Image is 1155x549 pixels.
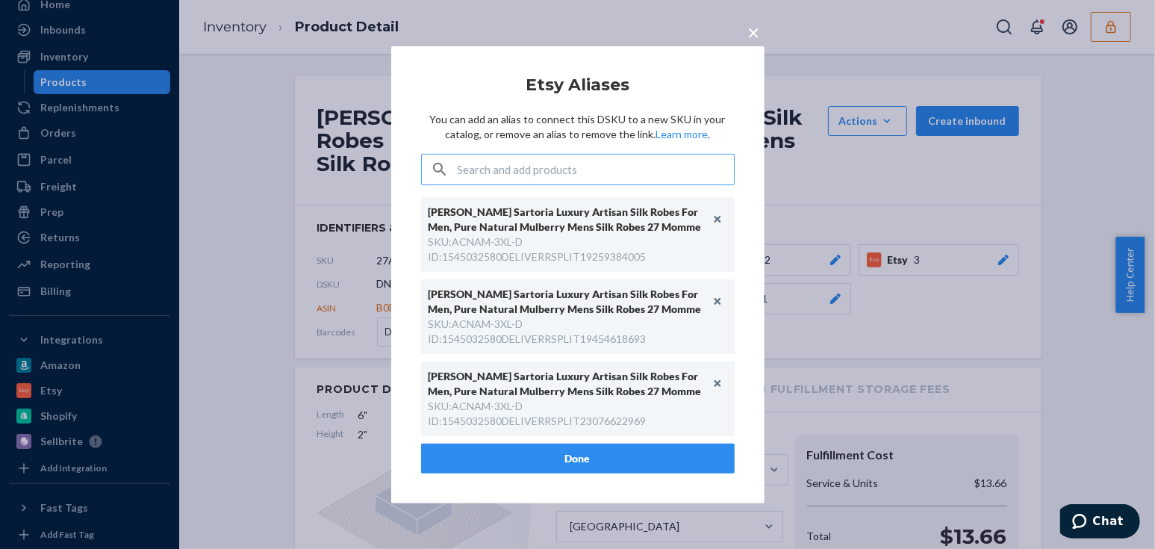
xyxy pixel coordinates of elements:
input: Search and add products [458,155,734,184]
button: Unlink [706,373,729,395]
div: ID : 1545032580DELIVERRSPLIT23076622969 [429,414,647,429]
button: Unlink [706,291,729,313]
div: SKU : ACNAM-3XL-D [429,317,523,332]
div: SKU : ACNAM-3XL-D [429,235,523,249]
div: ID : 1545032580DELIVERRSPLIT19454618693 [429,332,647,347]
div: [PERSON_NAME] Sartoria Luxury Artisan Silk Robes For Men, Pure Natural Mulberry Mens Silk Robes 2... [429,205,712,235]
iframe: Opens a widget where you can chat to one of our agents [1060,504,1140,542]
span: × [748,19,760,44]
div: [PERSON_NAME] Sartoria Luxury Artisan Silk Robes For Men, Pure Natural Mulberry Mens Silk Robes 2... [429,287,712,317]
p: You can add an alias to connect this DSKU to a new SKU in your catalog, or remove an alias to rem... [421,112,735,142]
div: SKU : ACNAM-3XL-D [429,399,523,414]
div: [PERSON_NAME] Sartoria Luxury Artisan Silk Robes For Men, Pure Natural Mulberry Mens Silk Robes 2... [429,369,712,399]
div: ID : 1545032580DELIVERRSPLIT19259384005 [429,249,647,264]
button: Done [421,444,735,474]
h2: Etsy Aliases [421,75,735,93]
a: Learn more [656,128,708,140]
button: Unlink [706,208,729,231]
